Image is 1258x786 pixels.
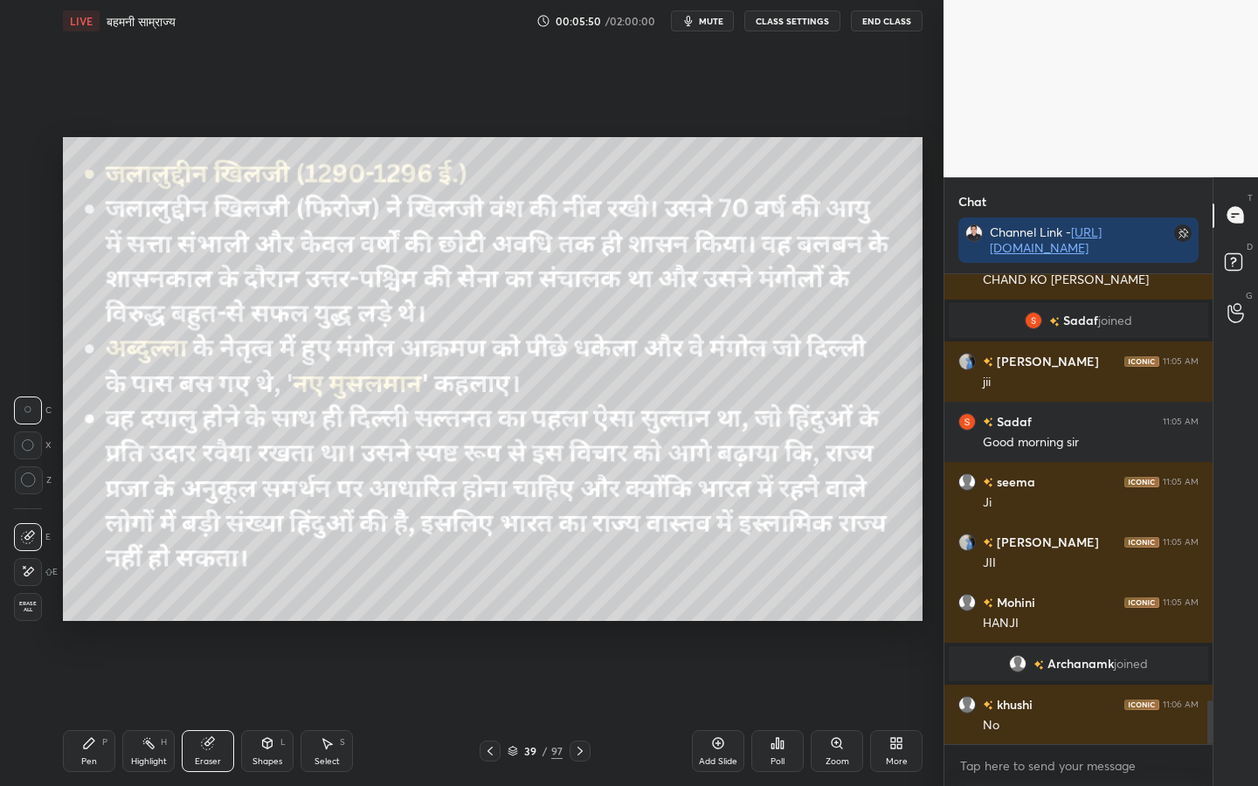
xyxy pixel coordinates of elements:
[851,10,923,31] button: End Class
[744,10,840,31] button: CLASS SETTINGS
[993,412,1032,431] h6: Sadaf
[993,352,1099,370] h6: [PERSON_NAME]
[826,757,849,766] div: Zoom
[1047,657,1114,671] span: Archanamk
[983,538,993,548] img: no-rating-badge.077c3623.svg
[983,417,993,427] img: no-rating-badge.077c3623.svg
[63,10,100,31] div: LIVE
[886,757,908,766] div: More
[102,738,107,747] div: P
[699,757,737,766] div: Add Slide
[15,601,41,613] span: Erase all
[1124,596,1159,607] img: iconic-dark.1390631f.png
[993,593,1035,611] h6: Mohini
[983,240,1199,289] div: ARE SEEMA NHI AB [PERSON_NAME] CHAND KAISE BOLONGE TO FIR CHAND KO [PERSON_NAME]
[14,431,52,459] div: X
[1246,289,1253,302] p: G
[983,598,993,608] img: no-rating-badge.077c3623.svg
[983,478,993,487] img: no-rating-badge.077c3623.svg
[1163,355,1199,366] div: 11:05 AM
[1163,476,1199,486] div: 11:05 AM
[958,352,976,369] img: 59ef8480de42450fb878180415761914.jpg
[944,274,1213,745] div: grid
[983,700,993,710] img: no-rating-badge.077c3623.svg
[1033,659,1044,669] img: no-rating-badge.077c3623.svg
[252,757,282,766] div: Shapes
[551,743,563,759] div: 97
[983,434,1199,452] div: Good morning sir
[771,757,785,766] div: Poll
[1049,316,1060,326] img: no-rating-badge.077c3623.svg
[983,494,1199,512] div: Ji
[958,472,976,490] img: default.png
[1248,191,1253,204] p: T
[1247,240,1253,253] p: D
[543,746,548,756] div: /
[958,695,976,713] img: default.png
[1163,699,1199,709] div: 11:06 AM
[983,374,1199,391] div: jii
[14,396,52,424] div: C
[983,555,1199,572] div: JII
[993,533,1099,551] h6: [PERSON_NAME]
[983,717,1199,734] div: No
[993,695,1033,714] h6: khushi
[1025,312,1042,329] img: 3
[14,523,51,551] div: E
[107,13,176,30] h4: बहमनी साम्राज्य
[958,593,976,610] img: default.png
[314,757,340,766] div: Select
[983,615,1199,632] div: HANJI
[1163,596,1199,607] div: 11:05 AM
[1163,536,1199,547] div: 11:05 AM
[944,178,1000,224] p: Chat
[1124,355,1159,366] img: iconic-dark.1390631f.png
[958,533,976,550] img: 59ef8480de42450fb878180415761914.jpg
[983,357,993,367] img: no-rating-badge.077c3623.svg
[1124,536,1159,547] img: iconic-dark.1390631f.png
[671,10,734,31] button: mute
[990,224,1102,256] a: [URL][DOMAIN_NAME]
[81,757,97,766] div: Pen
[1063,314,1098,327] span: Sadaf
[340,738,345,747] div: S
[1124,699,1159,709] img: iconic-dark.1390631f.png
[14,558,58,586] div: E
[993,472,1035,491] h6: seema
[522,746,539,756] div: 39
[1009,655,1026,672] img: default.png
[990,224,1137,256] div: Channel Link -
[1098,314,1132,327] span: joined
[1124,476,1159,486] img: iconic-dark.1390631f.png
[958,412,976,430] img: 3
[1163,416,1199,426] div: 11:05 AM
[161,738,167,747] div: H
[14,466,52,494] div: Z
[131,757,167,766] div: Highlight
[195,757,221,766] div: Eraser
[699,15,723,27] span: mute
[965,224,983,242] img: 09a1bb633dd249f2a2c8cf568a24d1b1.jpg
[1114,657,1148,671] span: joined
[280,738,286,747] div: L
